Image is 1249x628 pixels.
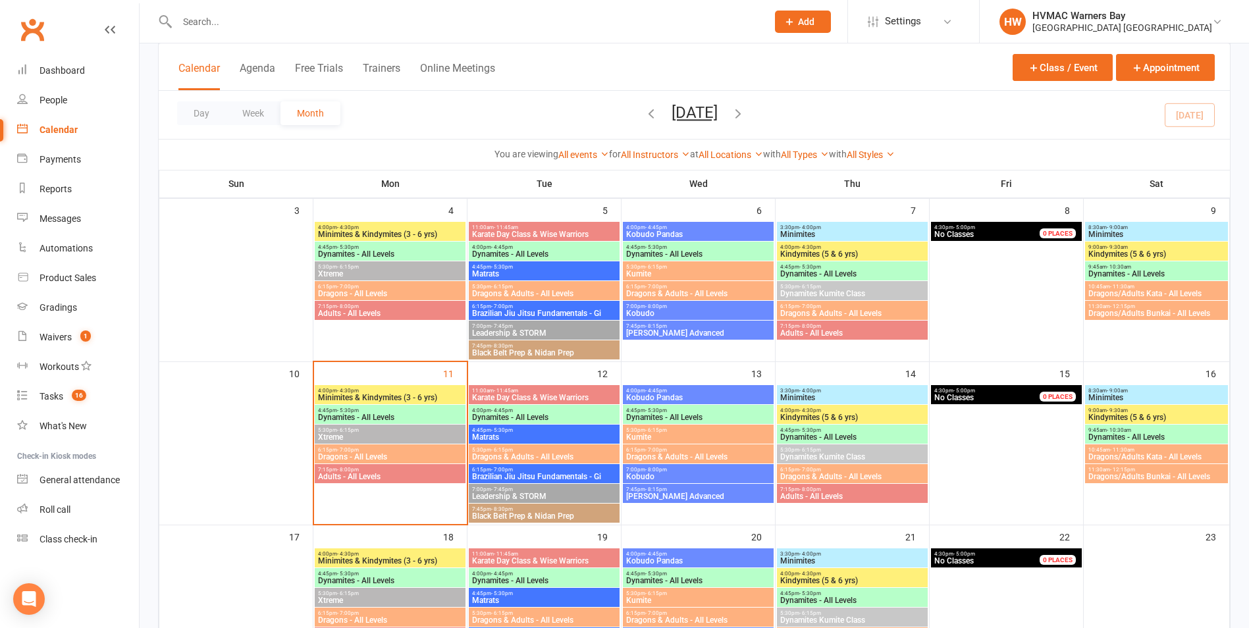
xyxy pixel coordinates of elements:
[317,467,463,473] span: 7:15pm
[471,250,617,258] span: Dynamites - All Levels
[780,427,925,433] span: 4:45pm
[625,309,771,317] span: Kobudo
[337,224,359,230] span: - 4:30pm
[471,571,617,577] span: 4:00pm
[226,101,280,125] button: Week
[16,13,49,46] a: Clubworx
[780,394,925,402] span: Minimites
[17,115,139,145] a: Calendar
[780,388,925,394] span: 3:30pm
[757,199,775,221] div: 6
[471,264,617,270] span: 4:45pm
[625,557,771,565] span: Kobudo Pandas
[1107,224,1128,230] span: - 9:00am
[471,224,617,230] span: 11:00am
[471,506,617,512] span: 7:45pm
[1088,453,1225,461] span: Dragons/Adults Kata - All Levels
[1206,362,1229,384] div: 16
[289,362,313,384] div: 10
[40,361,79,372] div: Workouts
[780,492,925,500] span: Adults - All Levels
[317,309,463,317] span: Adults - All Levels
[699,149,763,160] a: All Locations
[491,467,513,473] span: - 7:00pm
[337,551,359,557] span: - 4:30pm
[337,447,359,453] span: - 7:00pm
[491,303,513,309] span: - 7:00pm
[317,303,463,309] span: 7:15pm
[905,525,929,547] div: 21
[781,149,829,160] a: All Types
[780,551,925,557] span: 3:30pm
[780,557,925,565] span: Minimites
[776,170,930,197] th: Thu
[672,103,718,122] button: [DATE]
[1088,407,1225,413] span: 9:00am
[1107,264,1131,270] span: - 10:30am
[178,62,220,90] button: Calendar
[1013,54,1113,81] button: Class / Event
[602,199,621,221] div: 5
[622,170,776,197] th: Wed
[471,433,617,441] span: Matrats
[905,362,929,384] div: 14
[799,224,821,230] span: - 4:00pm
[625,270,771,278] span: Kumite
[317,577,463,585] span: Dynamites - All Levels
[1116,54,1215,81] button: Appointment
[1088,447,1225,453] span: 10:45am
[1088,250,1225,258] span: Kindymites (5 & 6 yrs)
[780,309,925,317] span: Dragons & Adults - All Levels
[317,551,463,557] span: 4:00pm
[317,557,463,565] span: Minimites & Kindymites (3 - 6 yrs)
[829,149,847,159] strong: with
[317,447,463,453] span: 6:15pm
[494,149,558,159] strong: You are viewing
[625,413,771,421] span: Dynamites - All Levels
[17,323,139,352] a: Waivers 1
[317,427,463,433] span: 5:30pm
[471,467,617,473] span: 6:15pm
[17,56,139,86] a: Dashboard
[645,244,667,250] span: - 5:30pm
[780,290,925,298] span: Dynamites Kumite Class
[1211,199,1229,221] div: 9
[40,124,78,135] div: Calendar
[1032,22,1212,34] div: [GEOGRAPHIC_DATA] [GEOGRAPHIC_DATA]
[625,467,771,473] span: 7:00pm
[645,388,667,394] span: - 4:45pm
[317,224,463,230] span: 4:00pm
[799,551,821,557] span: - 4:00pm
[847,149,895,160] a: All Styles
[17,86,139,115] a: People
[17,352,139,382] a: Workouts
[40,213,81,224] div: Messages
[471,284,617,290] span: 5:30pm
[780,250,925,258] span: Kindymites (5 & 6 yrs)
[625,284,771,290] span: 6:15pm
[17,293,139,323] a: Gradings
[625,264,771,270] span: 5:30pm
[798,16,814,27] span: Add
[317,433,463,441] span: Xtreme
[625,224,771,230] span: 4:00pm
[337,571,359,577] span: - 5:30pm
[645,407,667,413] span: - 5:30pm
[934,224,1055,230] span: 4:30pm
[1088,224,1225,230] span: 8:30am
[780,303,925,309] span: 6:15pm
[448,199,467,221] div: 4
[775,11,831,33] button: Add
[1065,199,1083,221] div: 8
[799,486,821,492] span: - 8:00pm
[780,284,925,290] span: 5:30pm
[471,413,617,421] span: Dynamites - All Levels
[1088,433,1225,441] span: Dynamites - All Levels
[443,362,467,384] div: 11
[17,465,139,495] a: General attendance kiosk mode
[443,525,467,547] div: 18
[491,427,513,433] span: - 5:30pm
[1088,264,1225,270] span: 9:45am
[17,495,139,525] a: Roll call
[295,62,343,90] button: Free Trials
